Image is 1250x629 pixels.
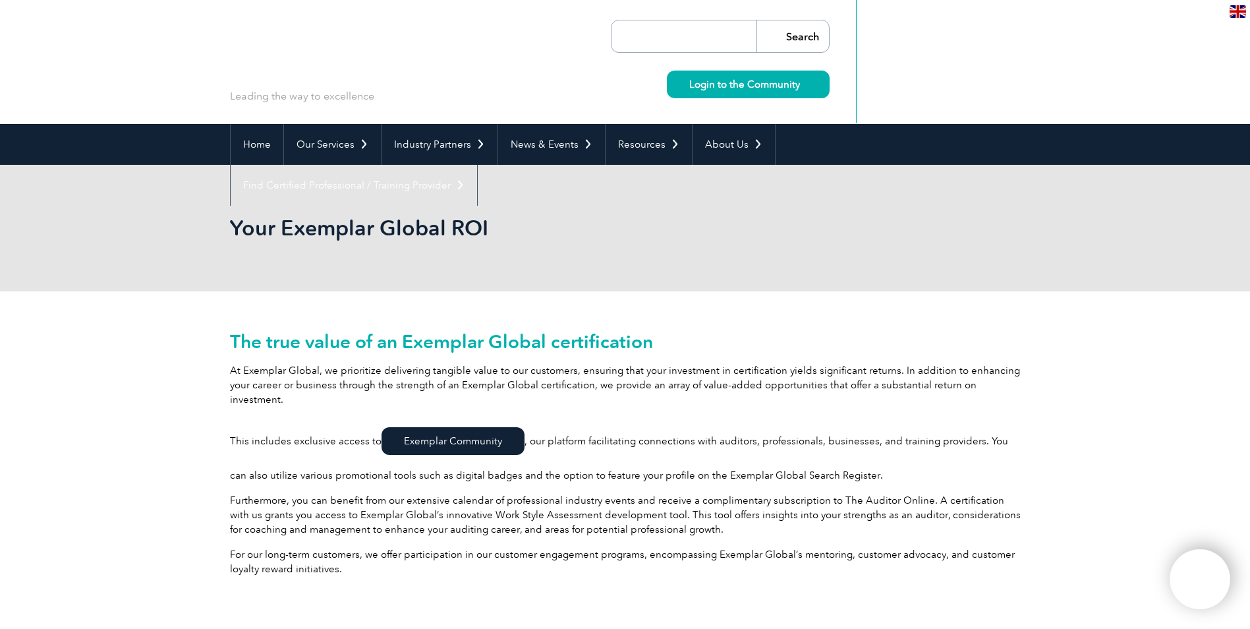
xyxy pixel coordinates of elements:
[693,124,775,165] a: About Us
[800,80,807,88] img: svg+xml;nitro-empty-id=MzU4OjIyMw==-1;base64,PHN2ZyB2aWV3Qm94PSIwIDAgMTEgMTEiIHdpZHRoPSIxMSIgaGVp...
[284,124,381,165] a: Our Services
[230,218,783,239] h2: Your Exemplar Global ROI
[231,124,283,165] a: Home
[231,165,477,206] a: Find Certified Professional / Training Provider
[230,417,1021,483] p: This includes exclusive access to , our platform facilitating connections with auditors, professi...
[1183,563,1216,596] img: svg+xml;nitro-empty-id=MTMzNDoxMTY=-1;base64,PHN2ZyB2aWV3Qm94PSIwIDAgNDAwIDQwMCIgd2lkdGg9IjQwMCIg...
[382,427,525,455] a: Exemplar Community
[667,71,830,98] a: Login to the Community
[498,124,605,165] a: News & Events
[606,124,692,165] a: Resources
[230,547,1021,576] p: For our long-term customers, we offer participation in our customer engagement programs, encompas...
[382,124,497,165] a: Industry Partners
[230,89,374,104] p: Leading the way to excellence
[1230,5,1246,18] img: en
[230,331,1021,352] h2: The true value of an Exemplar Global certification
[230,363,1021,407] p: At Exemplar Global, we prioritize delivering tangible value to our customers, ensuring that your ...
[756,20,829,52] input: Search
[230,493,1021,537] p: Furthermore, you can benefit from our extensive calendar of professional industry events and rece...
